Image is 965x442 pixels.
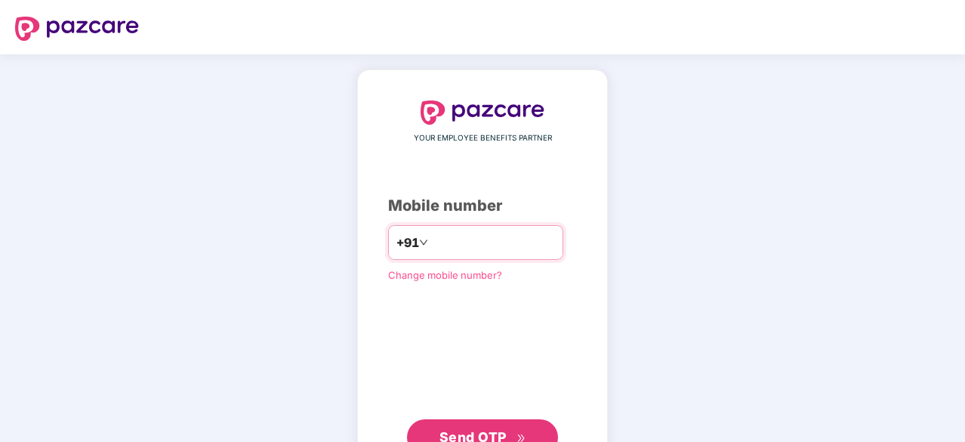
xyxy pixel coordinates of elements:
span: +91 [396,233,419,252]
a: Change mobile number? [388,269,502,281]
div: Mobile number [388,194,577,218]
img: logo [421,100,544,125]
span: down [419,238,428,247]
span: YOUR EMPLOYEE BENEFITS PARTNER [414,132,552,144]
img: logo [15,17,139,41]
